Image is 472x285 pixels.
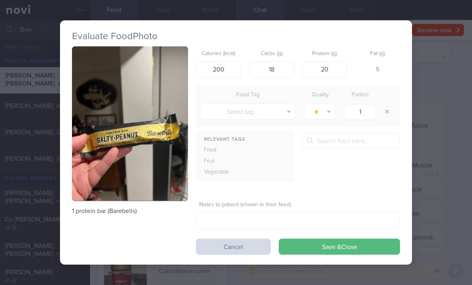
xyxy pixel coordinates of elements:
[252,50,291,58] label: Carbs (g)
[344,104,376,120] input: 1.0
[196,145,247,156] div: Fried
[199,50,238,58] label: Calories (kcal)
[72,207,188,215] p: 1 protein bar (Barebells)
[305,50,344,58] label: Protein (g)
[200,104,296,120] button: Select tag...
[196,167,247,178] div: Vegetable
[355,61,400,78] div: 5
[300,90,340,101] div: Quality
[196,239,271,255] button: Cancel
[72,30,400,42] h2: Evaluate Food Photo
[196,90,300,101] div: Food Tag
[72,46,188,201] img: 1 protein bar (Barebells)
[196,135,294,145] div: Relevant Tags
[358,50,397,58] label: Fat (g)
[302,61,347,77] input: 9
[199,201,397,209] label: Notes to patient (shown in their feed)
[279,239,400,255] button: Save &Close
[340,90,380,101] div: Portion
[196,61,241,77] input: 250
[196,156,247,167] div: Fruit
[249,61,294,77] input: 33
[302,133,400,149] input: Search food bank...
